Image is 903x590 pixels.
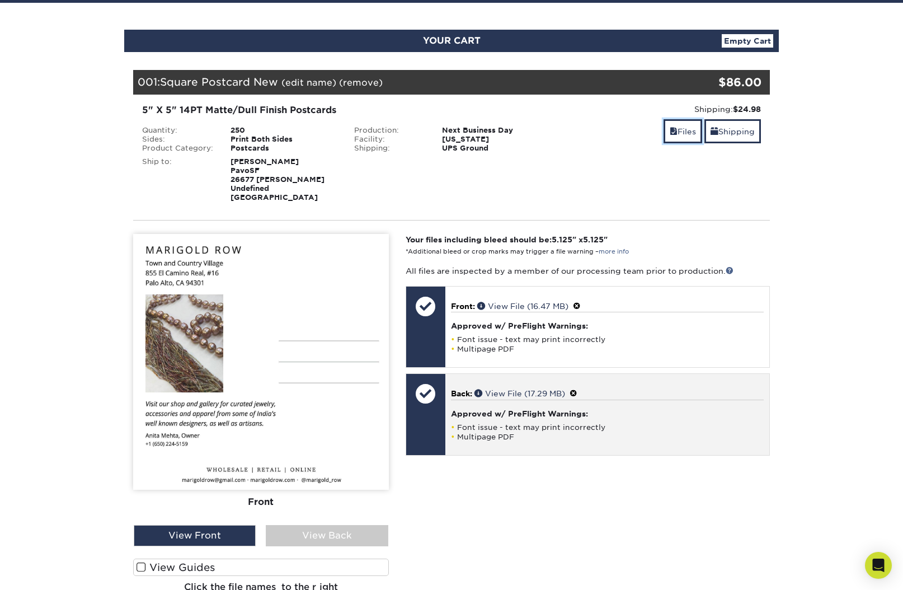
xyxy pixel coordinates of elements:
[160,76,278,88] span: Square Postcard New
[406,265,770,277] p: All files are inspected by a member of our processing team prior to production.
[346,126,434,135] div: Production:
[3,556,95,586] iframe: Google Customer Reviews
[281,77,336,88] a: (edit name)
[451,409,764,418] h4: Approved w/ PreFlight Warnings:
[134,157,222,202] div: Ship to:
[222,144,346,153] div: Postcards
[474,389,565,398] a: View File (17.29 MB)
[552,235,572,244] span: 5.125
[142,104,549,117] div: 5" X 5" 14PT Matte/Dull Finish Postcards
[134,525,256,546] div: View Front
[406,235,608,244] strong: Your files including bleed should be: " x "
[134,126,222,135] div: Quantity:
[222,126,346,135] div: 250
[451,302,475,311] span: Front:
[423,35,481,46] span: YOUR CART
[346,144,434,153] div: Shipping:
[133,559,389,576] label: View Guides
[670,127,678,136] span: files
[134,135,222,144] div: Sides:
[231,157,324,202] strong: [PERSON_NAME] PavoSF 26677 [PERSON_NAME] Undefined [GEOGRAPHIC_DATA]
[434,135,557,144] div: [US_STATE]
[722,34,773,48] a: Empty Cart
[599,248,629,255] a: more info
[266,525,388,546] div: View Back
[451,432,764,442] li: Multipage PDF
[434,144,557,153] div: UPS Ground
[566,104,761,115] div: Shipping:
[711,127,718,136] span: shipping
[346,135,434,144] div: Facility:
[406,248,629,255] small: *Additional bleed or crop marks may trigger a file warning –
[477,302,568,311] a: View File (16.47 MB)
[583,235,604,244] span: 5.125
[134,144,222,153] div: Product Category:
[451,423,764,432] li: Font issue - text may print incorrectly
[664,74,761,91] div: $86.00
[451,321,764,330] h4: Approved w/ PreFlight Warnings:
[133,70,664,95] div: 001:
[664,119,702,143] a: Files
[222,135,346,144] div: Print Both Sides
[451,389,472,398] span: Back:
[733,105,761,114] strong: $24.98
[451,335,764,344] li: Font issue - text may print incorrectly
[704,119,761,143] a: Shipping
[434,126,557,135] div: Next Business Day
[865,552,892,579] div: Open Intercom Messenger
[133,489,389,514] div: Front
[339,77,383,88] a: (remove)
[451,344,764,354] li: Multipage PDF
